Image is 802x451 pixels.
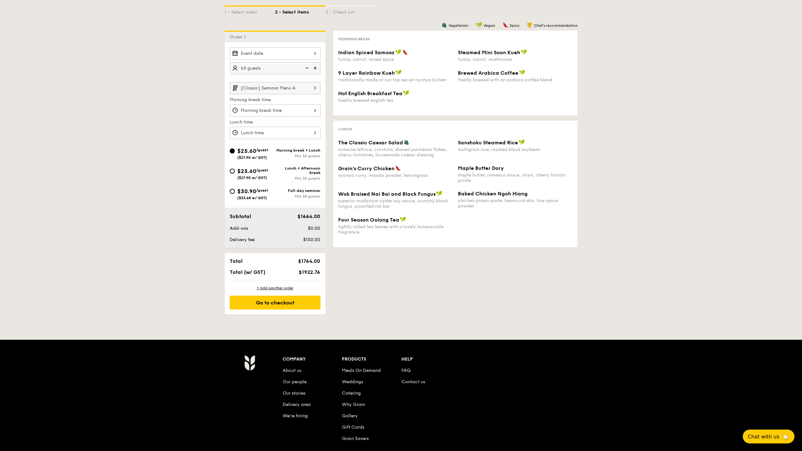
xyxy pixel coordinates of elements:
span: Indian Spiced Samosa [338,49,395,55]
a: We’re hiring [283,413,308,419]
span: $30.90 [237,188,256,195]
span: Sanshoku Steamed Rice [458,140,518,146]
label: Lunch time [230,119,320,125]
img: icon-vegan.f8ff3823.svg [521,49,527,55]
span: $1922.76 [299,269,320,275]
div: Go to checkout [230,296,320,309]
span: $25.60 [237,147,256,154]
a: Delivery area [283,402,311,407]
div: freshly brewed english tea [338,98,453,103]
img: icon-vegan.f8ff3823.svg [395,49,401,55]
span: Chef's recommendation [534,23,578,28]
div: traditionally made at our top secret nyonya kichen [338,77,453,83]
a: Gift Cards [342,425,364,430]
span: Add-ons [230,226,248,231]
input: Event date [230,47,320,60]
img: icon-vegan.f8ff3823.svg [519,139,525,145]
input: $25.60/guest($27.90 w/ GST)Morning break + LunchMin 30 guests [230,148,235,153]
span: Spicy [510,23,519,28]
div: romaine lettuce, croutons, shaved parmesan flakes, cherry tomatoes, housemade caesar dressing [338,147,453,158]
span: Chat with us [748,434,779,440]
div: turnip, carrot, mixed spice [338,57,453,62]
img: icon-chevron-right.3c0dfbd6.svg [310,82,320,94]
span: Vegan [483,23,495,28]
img: AYc88T3wAAAABJRU5ErkJggg== [244,355,255,371]
span: 9 Layer Rainbow Kueh [338,70,395,76]
img: icon-chef-hat.a58ddaea.svg [527,22,533,28]
div: superior mushroom oyster soy sauce, crunchy black fungus, poached nai bai [338,198,453,209]
input: Morning break time [230,104,320,117]
span: /guest [256,188,268,193]
a: Meals On Demand [342,368,381,373]
div: Min 30 guests [275,194,320,199]
span: ($33.68 w/ GST) [237,196,267,200]
span: /guest [256,148,268,152]
span: $0.00 [308,226,320,231]
span: Steamed Mini Soon Kueh [458,49,520,55]
div: Products [342,355,401,364]
a: Catering [342,390,361,396]
span: Morning break [338,37,370,41]
div: Morning break + Lunch [275,148,320,153]
a: Weddings [342,379,363,385]
img: icon-reduce.1d2dbef1.svg [302,62,311,74]
span: Baked Chicken Ngoh Hiang [458,191,528,197]
a: Our stories [283,390,305,396]
label: Morning break time [230,97,320,103]
img: icon-vegan.f8ff3823.svg [400,217,406,222]
span: Total (w/ GST) [230,269,265,275]
div: Lunch + Afternoon break [275,166,320,175]
span: ($27.90 w/ GST) [237,176,267,180]
div: chicken prawn paste, beancurd skin, five-spice powder [458,198,573,209]
span: $25.60 [237,168,256,175]
div: 1 - Select menu [225,7,275,15]
div: multigrain rice, roasted black soybean [458,147,573,152]
div: + Add another order [230,286,320,291]
img: icon-vegetarian.fe4039eb.svg [441,22,447,28]
input: Lunch time [230,127,320,139]
span: Subtotal [230,213,251,219]
img: icon-vegan.f8ff3823.svg [519,70,525,75]
img: icon-vegan.f8ff3823.svg [403,90,409,96]
div: Company [283,355,342,364]
div: Help [401,355,461,364]
div: 2 - Select items [275,7,326,15]
a: FAQ [401,368,411,373]
span: ($27.90 w/ GST) [237,155,267,160]
span: $1764.00 [298,258,320,264]
button: Chat with us🦙 [743,430,794,443]
img: icon-spicy.37a8142b.svg [395,165,401,171]
div: nyonya curry, masala powder, lemongrass [338,173,453,178]
div: freshly brewed with an arabica coffee blend [458,77,573,83]
img: icon-vegan.f8ff3823.svg [395,70,402,75]
div: Min 30 guests [275,154,320,158]
a: Why Grain [342,402,365,407]
a: About us [283,368,301,373]
span: Lunch [338,127,352,131]
span: /guest [256,168,268,172]
img: icon-vegan.f8ff3823.svg [476,22,482,28]
div: 3 - Check out [326,7,376,15]
span: Vegetarian [448,23,468,28]
div: Full-day seminar [275,188,320,193]
a: Gallery [342,413,358,419]
span: 🦙 [782,433,789,440]
a: Contact us [401,379,425,385]
span: The Classic Caesar Salad [338,140,403,146]
span: Grain's Curry Chicken [338,165,395,171]
input: $25.60/guest($27.90 w/ GST)Lunch + Afternoon breakMin 30 guests [230,169,235,174]
a: Our people [283,379,307,385]
div: tightly rolled tea leaves with a lovely honeysuckle fragrance [338,224,453,235]
span: Total [230,258,243,264]
span: Four Season Oolong Tea [338,217,399,223]
span: Brewed Arabica Coffee [458,70,518,76]
img: icon-vegan.f8ff3823.svg [436,191,442,196]
span: Wok Braised Nai Bai and Black Fungus [338,191,436,197]
div: maple butter, romesco sauce, raisin, cherry tomato pickle [458,172,573,183]
a: Grain Savers [342,436,369,441]
img: icon-vegetarian.fe4039eb.svg [404,139,409,145]
span: Hot English Breakfast Tea [338,90,402,96]
span: Maple Butter Dory [458,165,504,171]
img: icon-spicy.37a8142b.svg [503,22,508,28]
div: Min 30 guests [275,176,320,181]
